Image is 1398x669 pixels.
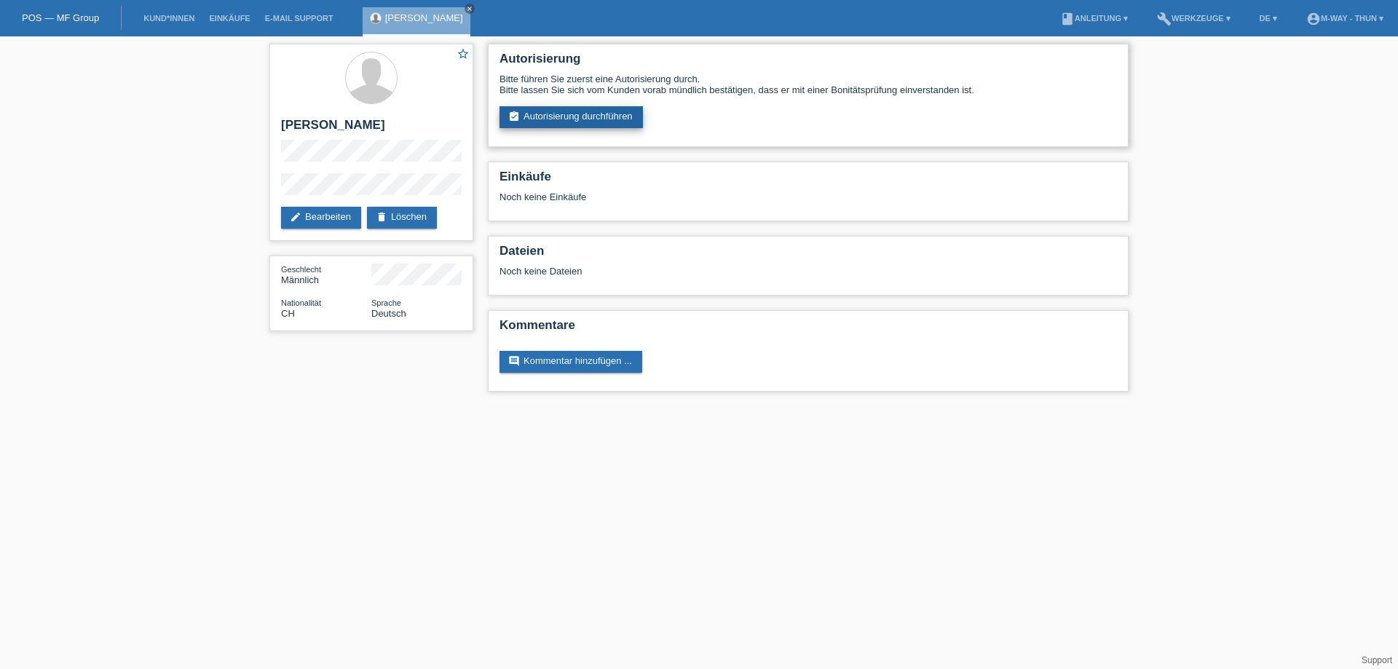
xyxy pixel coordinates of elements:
a: buildWerkzeuge ▾ [1150,14,1238,23]
a: editBearbeiten [281,207,361,229]
i: account_circle [1306,12,1321,26]
a: DE ▾ [1252,14,1284,23]
i: build [1157,12,1172,26]
a: star_border [457,47,470,63]
i: delete [376,211,387,223]
span: Geschlecht [281,265,321,274]
a: bookAnleitung ▾ [1053,14,1135,23]
a: deleteLöschen [367,207,437,229]
span: Nationalität [281,298,321,307]
h2: Dateien [499,244,1117,266]
a: Kund*innen [136,14,202,23]
i: assignment_turned_in [508,111,520,122]
a: close [465,4,475,14]
a: assignment_turned_inAutorisierung durchführen [499,106,643,128]
i: close [466,5,473,12]
a: [PERSON_NAME] [385,12,463,23]
div: Noch keine Dateien [499,266,944,277]
i: book [1060,12,1075,26]
h2: Kommentare [499,318,1117,340]
span: Schweiz [281,308,295,319]
a: POS — MF Group [22,12,99,23]
div: Männlich [281,264,371,285]
span: Sprache [371,298,401,307]
a: E-Mail Support [258,14,341,23]
i: comment [508,355,520,367]
h2: Autorisierung [499,52,1117,74]
i: star_border [457,47,470,60]
a: Support [1362,655,1392,665]
h2: Einkäufe [499,170,1117,191]
a: Einkäufe [202,14,257,23]
a: commentKommentar hinzufügen ... [499,351,642,373]
div: Bitte führen Sie zuerst eine Autorisierung durch. Bitte lassen Sie sich vom Kunden vorab mündlich... [499,74,1117,95]
span: Deutsch [371,308,406,319]
a: account_circlem-way - Thun ▾ [1299,14,1391,23]
i: edit [290,211,301,223]
h2: [PERSON_NAME] [281,118,462,140]
div: Noch keine Einkäufe [499,191,1117,213]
